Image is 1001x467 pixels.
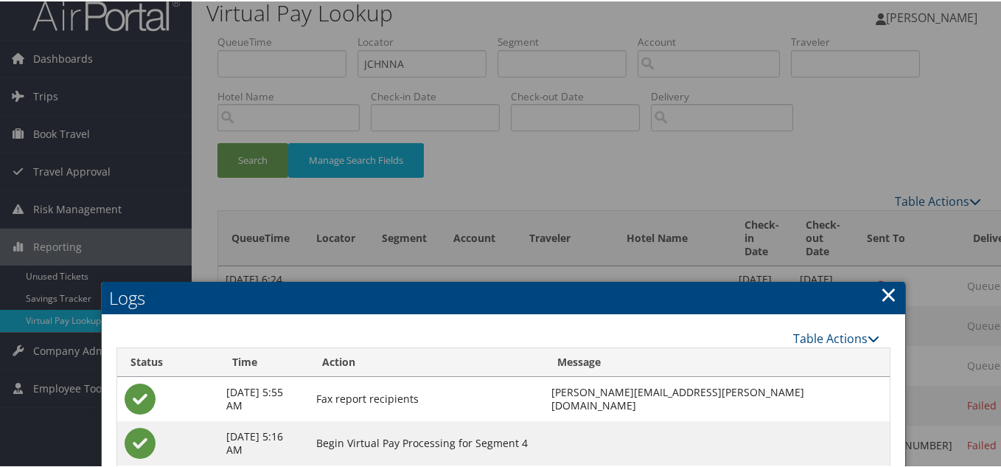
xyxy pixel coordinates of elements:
[544,347,890,376] th: Message: activate to sort column ascending
[219,347,308,376] th: Time: activate to sort column ascending
[309,420,544,464] td: Begin Virtual Pay Processing for Segment 4
[117,347,220,376] th: Status: activate to sort column ascending
[309,376,544,420] td: Fax report recipients
[309,347,544,376] th: Action: activate to sort column ascending
[880,278,897,308] a: Close
[219,420,308,464] td: [DATE] 5:16 AM
[793,329,879,345] a: Table Actions
[544,376,890,420] td: [PERSON_NAME][EMAIL_ADDRESS][PERSON_NAME][DOMAIN_NAME]
[102,280,906,313] h2: Logs
[219,376,308,420] td: [DATE] 5:55 AM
